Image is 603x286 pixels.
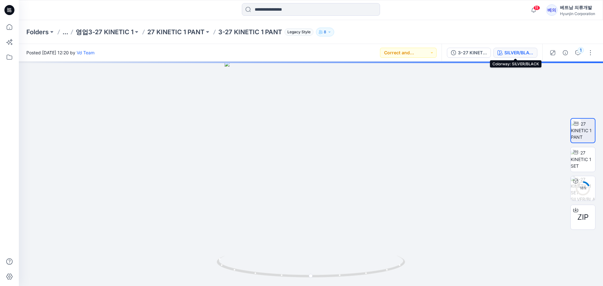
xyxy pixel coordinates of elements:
a: 영업3-27 KINETIC 1 [76,28,133,36]
div: Hyunjin Corporation [560,11,595,16]
div: 18 % [575,186,590,191]
div: 베트남 의류개발 [560,4,595,11]
a: Folders [26,28,49,36]
a: 27 KINETIC 1 PANT [147,28,204,36]
p: 3-27 KINETIC 1 PANT [218,28,282,36]
div: SILVER/BLACK [504,49,533,56]
img: 3-27 KINETIC 1 SET SILVER/BLACK [571,176,595,201]
img: 3-27 KINETIC 1 PANT [571,121,595,140]
span: 11 [533,5,540,10]
a: Vd Team [77,50,95,55]
span: ZIP [577,212,589,223]
button: Details [560,48,570,58]
div: 1 [578,47,584,53]
span: Posted [DATE] 12:20 by [26,49,95,56]
div: 3-27 KINETIC 1 SET [458,49,487,56]
button: 1 [573,48,583,58]
button: SILVER/BLACK [493,48,537,58]
span: Legacy Style [285,28,313,36]
button: ... [62,28,68,36]
button: Legacy Style [282,28,313,36]
img: 3-27 KINETIC 1 SET [571,149,595,169]
div: 베의 [546,4,557,16]
p: 8 [324,29,326,35]
button: 8 [316,28,334,36]
button: 3-27 KINETIC 1 SET [447,48,491,58]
